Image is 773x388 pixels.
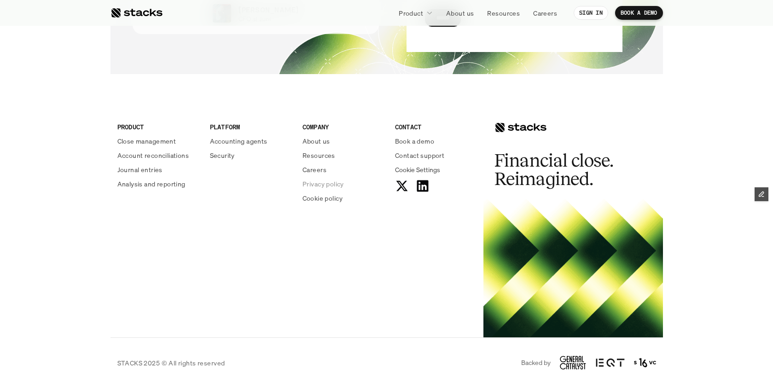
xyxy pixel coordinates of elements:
a: About us [302,136,384,146]
p: Analysis and reporting [117,179,186,189]
span: Cookie Settings [395,165,440,174]
p: Accounting agents [210,136,267,146]
p: SIGN IN [579,10,603,16]
p: Contact support [395,151,444,160]
h2: Financial close. Reimagined. [494,151,633,188]
a: Careers [302,165,384,174]
p: STACKS 2025 © All rights reserved [117,358,225,368]
a: Resources [302,151,384,160]
button: Cookie Trigger [395,165,440,174]
p: Resources [487,8,520,18]
a: Book a demo [395,136,477,146]
p: About us [302,136,330,146]
p: Close management [117,136,176,146]
a: Cookie policy [302,193,384,203]
p: Book a demo [395,136,435,146]
a: Accounting agents [210,136,291,146]
a: Privacy policy [302,179,384,189]
p: Cookie policy [302,193,343,203]
a: Security [210,151,291,160]
button: Edit Framer Content [755,187,768,201]
p: CONTACT [395,122,477,132]
p: Resources [302,151,335,160]
p: COMPANY [302,122,384,132]
p: Account reconciliations [117,151,189,160]
p: About us [446,8,474,18]
p: Careers [533,8,557,18]
p: Privacy policy [302,179,344,189]
a: About us [441,5,479,21]
p: PLATFORM [210,122,291,132]
a: Account reconciliations [117,151,199,160]
a: BOOK A DEMO [615,6,663,20]
p: Security [210,151,235,160]
a: Journal entries [117,165,199,174]
p: BOOK A DEMO [621,10,657,16]
p: PRODUCT [117,122,199,132]
a: Resources [482,5,525,21]
p: Backed by [521,359,551,367]
a: Careers [528,5,563,21]
p: Product [399,8,423,18]
a: Privacy Policy [109,213,149,220]
a: Analysis and reporting [117,179,199,189]
a: Contact support [395,151,477,160]
p: Journal entries [117,165,163,174]
a: Close management [117,136,199,146]
p: Careers [302,165,326,174]
a: SIGN IN [574,6,608,20]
